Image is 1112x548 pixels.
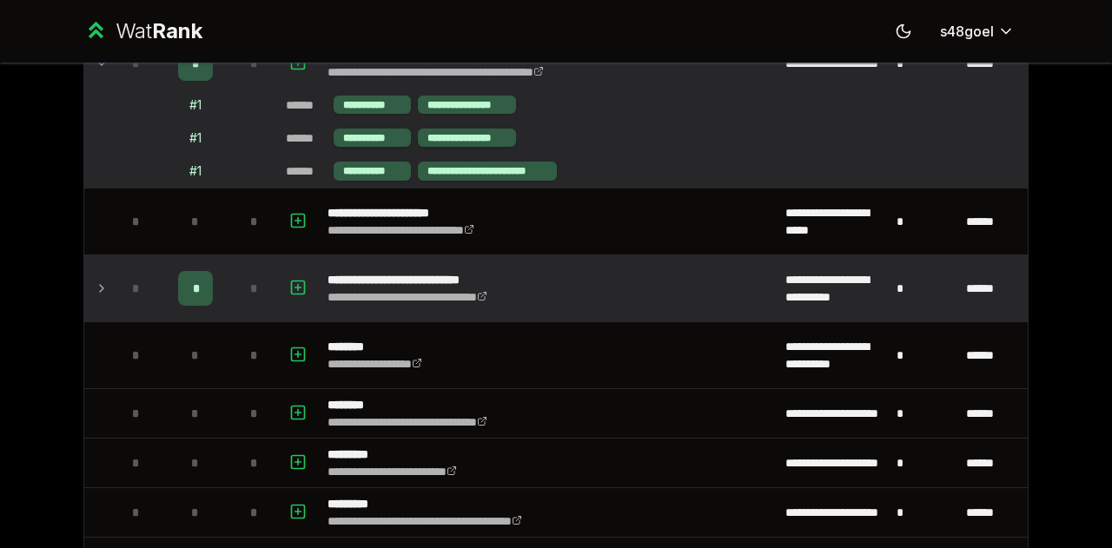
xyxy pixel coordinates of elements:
[940,21,994,42] span: s48goel
[189,96,202,114] div: # 1
[116,17,202,45] div: Wat
[189,162,202,180] div: # 1
[152,18,202,43] span: Rank
[189,129,202,147] div: # 1
[926,16,1029,47] button: s48goel
[83,17,202,45] a: WatRank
